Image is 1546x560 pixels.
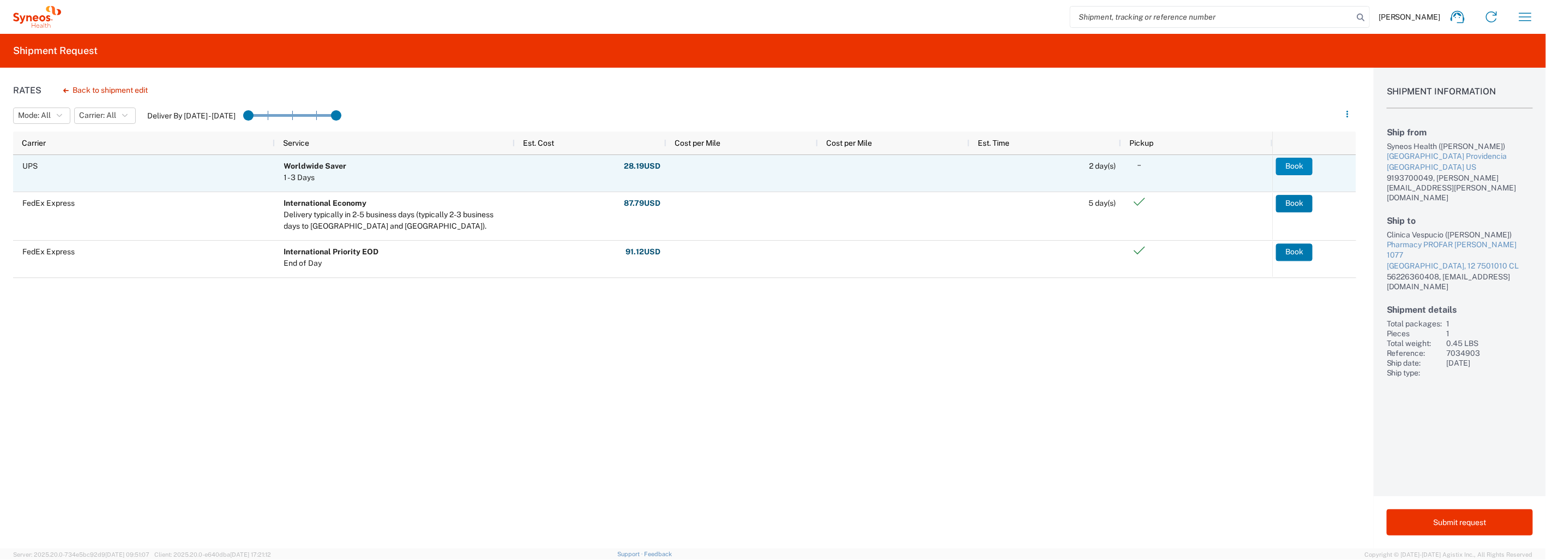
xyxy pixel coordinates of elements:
span: Server: 2025.20.0-734e5bc92d9 [13,551,149,558]
span: Client: 2025.20.0-e640dba [154,551,271,558]
div: 1 [1447,319,1533,329]
div: Ship type: [1387,368,1442,378]
a: Feedback [645,551,672,557]
div: Ship date: [1387,358,1442,368]
div: Delivery typically in 2-5 business days (typically 2-3 business days to Canada and Mexico). [284,209,510,232]
div: End of Day [284,258,379,269]
button: Carrier: All [74,108,136,124]
input: Shipment, tracking or reference number [1070,7,1353,27]
div: Total packages: [1387,319,1442,329]
h1: Shipment Information [1387,86,1533,109]
div: [GEOGRAPHIC_DATA] US [1387,162,1533,173]
div: 1 - 3 Days [284,172,347,183]
b: Worldwide Saver [284,162,347,170]
span: [DATE] 17:21:12 [230,551,271,558]
b: International Economy [284,199,367,207]
h2: Shipment Request [13,44,98,57]
h2: Ship from [1387,127,1533,138]
a: Support [617,551,645,557]
div: 7034903 [1447,348,1533,358]
button: Book [1276,243,1313,261]
button: Submit request [1387,509,1533,535]
span: Service [284,139,310,147]
span: FedEx Express [22,247,75,256]
span: Est. Time [978,139,1010,147]
a: Pharmacy PROFAR [PERSON_NAME] 1077[GEOGRAPHIC_DATA], 12 7501010 CL [1387,240,1533,272]
button: Book [1276,195,1313,212]
div: [DATE] [1447,358,1533,368]
label: Deliver By [DATE] - [DATE] [147,111,236,121]
b: International Priority EOD [284,247,379,256]
a: [GEOGRAPHIC_DATA] Providencia[GEOGRAPHIC_DATA] US [1387,151,1533,172]
span: Copyright © [DATE]-[DATE] Agistix Inc., All Rights Reserved [1365,550,1533,559]
div: 1 [1447,329,1533,338]
button: 87.79USD [624,195,661,212]
span: Cost per Mile [675,139,721,147]
div: [GEOGRAPHIC_DATA] Providencia [1387,151,1533,162]
span: [PERSON_NAME] [1379,12,1441,22]
span: Carrier [22,139,46,147]
button: 28.19USD [624,158,661,175]
div: Pieces [1387,329,1442,338]
button: 91.12USD [625,243,661,261]
button: Book [1276,158,1313,175]
span: [DATE] 09:51:07 [105,551,149,558]
span: FedEx Express [22,199,75,207]
h1: Rates [13,85,41,96]
h2: Ship to [1387,216,1533,226]
span: UPS [22,162,38,170]
span: Est. Cost [524,139,555,147]
div: 9193700049, [PERSON_NAME][EMAIL_ADDRESS][PERSON_NAME][DOMAIN_NAME] [1387,173,1533,202]
div: 56226360408, [EMAIL_ADDRESS][DOMAIN_NAME] [1387,272,1533,291]
span: Carrier: All [79,110,116,121]
div: Reference: [1387,348,1442,358]
span: Pickup [1130,139,1154,147]
div: Syneos Health ([PERSON_NAME]) [1387,141,1533,151]
div: Clinica Vespucio ([PERSON_NAME]) [1387,230,1533,240]
button: Back to shipment edit [55,81,157,100]
div: 0.45 LBS [1447,338,1533,348]
h2: Shipment details [1387,305,1533,315]
span: 2 day(s) [1090,162,1116,170]
span: 5 day(s) [1089,199,1116,207]
strong: 28.19 USD [624,161,661,171]
div: Total weight: [1387,338,1442,348]
strong: 91.12 USD [626,247,661,257]
div: Pharmacy PROFAR [PERSON_NAME] 1077 [1387,240,1533,261]
span: Cost per Mile [827,139,873,147]
strong: 87.79 USD [624,198,661,208]
div: [GEOGRAPHIC_DATA], 12 7501010 CL [1387,261,1533,272]
button: Mode: All [13,108,70,124]
span: Mode: All [18,110,51,121]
